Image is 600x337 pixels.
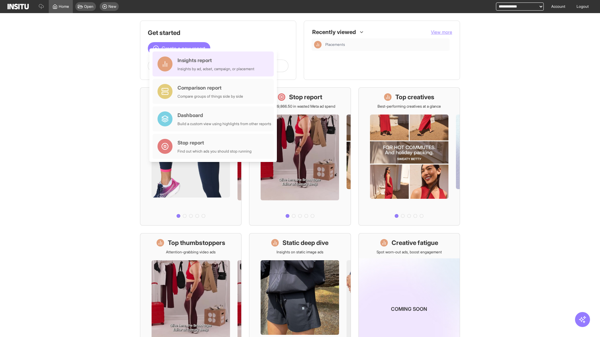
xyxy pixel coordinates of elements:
[289,93,322,101] h1: Stop report
[265,104,335,109] p: Save £19,866.50 in wasted Meta ad spend
[84,4,93,9] span: Open
[166,250,216,255] p: Attention-grabbing video ads
[325,42,345,47] span: Placements
[314,41,322,48] div: Insights
[177,121,271,126] div: Build a custom view using highlights from other reports
[277,250,323,255] p: Insights on static image ads
[162,45,205,52] span: Create a new report
[431,29,452,35] button: View more
[59,4,69,9] span: Home
[325,42,447,47] span: Placements
[177,94,243,99] div: Compare groups of things side by side
[282,238,328,247] h1: Static deep dive
[108,4,116,9] span: New
[177,84,243,91] div: Comparison report
[177,139,252,146] div: Stop report
[177,111,271,119] div: Dashboard
[148,42,210,55] button: Create a new report
[358,87,460,226] a: Top creativesBest-performing creatives at a glance
[177,149,252,154] div: Find out which ads you should stop running
[177,66,254,71] div: Insights by ad, adset, campaign, or placement
[177,56,254,64] div: Insights report
[395,93,434,101] h1: Top creatives
[249,87,351,226] a: Stop reportSave £19,866.50 in wasted Meta ad spend
[377,104,441,109] p: Best-performing creatives at a glance
[7,4,29,9] img: Logo
[140,87,242,226] a: What's live nowSee all active ads instantly
[168,238,225,247] h1: Top thumbstoppers
[148,28,288,37] h1: Get started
